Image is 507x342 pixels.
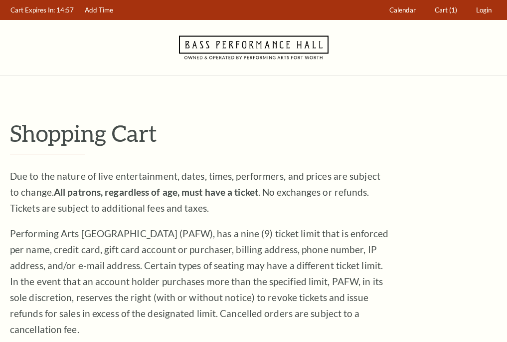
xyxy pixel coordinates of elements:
[10,120,497,146] p: Shopping Cart
[80,0,118,20] a: Add Time
[54,186,258,198] strong: All patrons, regardless of age, must have a ticket
[56,6,74,14] span: 14:57
[472,0,497,20] a: Login
[10,226,389,338] p: Performing Arts [GEOGRAPHIC_DATA] (PAFW), has a nine (9) ticket limit that is enforced per name, ...
[10,6,55,14] span: Cart Expires In:
[10,170,380,214] span: Due to the nature of live entertainment, dates, times, performers, and prices are subject to chan...
[389,6,416,14] span: Calendar
[476,6,492,14] span: Login
[385,0,421,20] a: Calendar
[449,6,457,14] span: (1)
[430,0,462,20] a: Cart (1)
[435,6,448,14] span: Cart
